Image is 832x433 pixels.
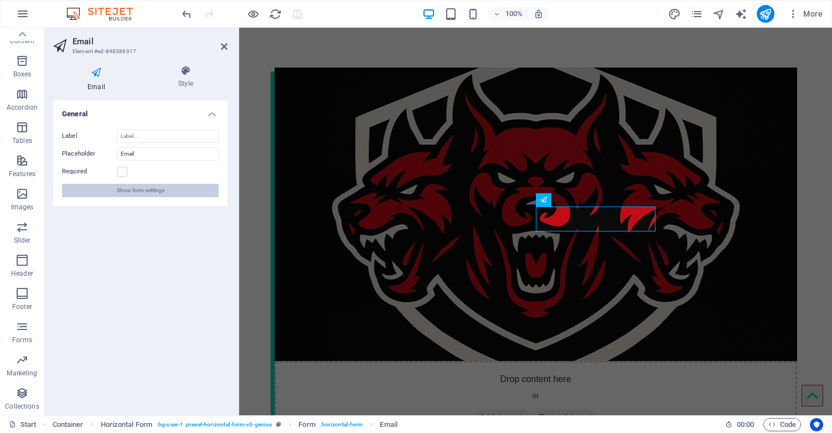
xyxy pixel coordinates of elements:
[53,418,84,431] span: Click to select. Double-click to edit
[62,165,117,178] label: Required
[690,7,704,20] button: pages
[117,147,219,161] input: Placeholder...
[735,7,748,20] button: text_generator
[380,418,397,431] span: Click to select. Double-click to edit
[810,418,823,431] button: Usercentrics
[320,418,363,431] span: . horizontal-form
[668,8,681,20] i: Design (Ctrl+Alt+Y)
[759,8,772,20] i: Publish
[296,382,356,397] span: Paste clipboard
[13,70,32,79] p: Boxes
[117,130,219,143] input: Label...
[757,5,774,23] button: publish
[276,421,281,427] i: This element is a customizable preset
[9,169,35,178] p: Features
[62,130,117,143] label: Label
[5,402,39,411] p: Collections
[246,7,260,20] button: Click here to leave preview mode and continue editing
[62,147,117,161] label: Placeholder
[735,8,747,20] i: AI Writer
[534,9,544,19] i: On resize automatically adjust zoom level to fit chosen device.
[64,7,147,20] img: Editor Logo
[35,333,558,412] div: Drop content here
[268,7,282,20] button: reload
[62,184,219,197] button: Show form settings
[745,420,746,429] span: :
[180,8,193,20] i: Undo: Change recipient (Ctrl+Z)
[101,418,152,431] span: Click to select. Double-click to edit
[73,47,205,56] h3: Element #ed-848386917
[53,101,228,121] h4: General
[690,8,703,20] i: Pages (Ctrl+Alt+S)
[269,8,282,20] i: Reload page
[12,336,32,344] p: Forms
[668,7,681,20] button: design
[505,7,523,20] h6: 100%
[712,8,725,20] i: Navigator
[180,7,193,20] button: undo
[9,418,37,431] a: Click to cancel selection. Double-click to open Pages
[788,8,823,19] span: More
[7,369,37,378] p: Marketing
[712,7,726,20] button: navigator
[763,418,801,431] button: Code
[725,418,755,431] h6: Session time
[73,37,228,47] h2: Email
[488,7,528,20] button: 100%
[7,103,38,112] p: Accordion
[783,5,827,23] button: More
[11,269,33,278] p: Header
[737,418,754,431] span: 00 00
[11,203,34,212] p: Images
[768,418,796,431] span: Code
[117,184,164,197] span: Show form settings
[236,382,291,397] span: Add elements
[157,418,272,431] span: . bg-user-1 .preset-horizontal-form-v3-genius
[298,418,315,431] span: Click to select. Double-click to edit
[12,136,32,145] p: Tables
[144,65,228,89] h4: Style
[53,418,397,431] nav: breadcrumb
[10,37,34,45] p: Content
[53,65,144,92] h4: Email
[12,302,32,311] p: Footer
[14,236,31,245] p: Slider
